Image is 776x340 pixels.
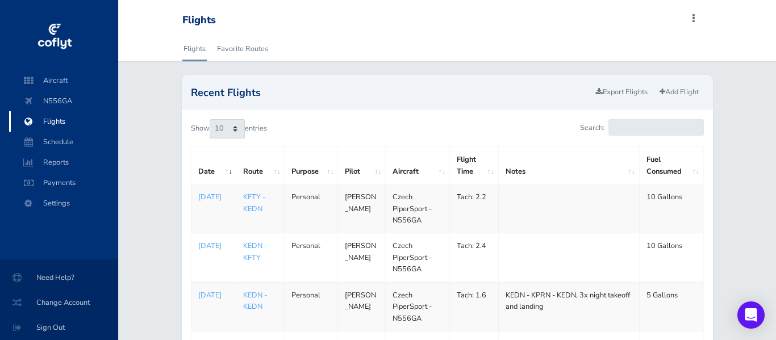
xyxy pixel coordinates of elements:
label: Show entries [191,119,267,138]
td: Czech PiperSport - N556GA [386,184,450,233]
td: [PERSON_NAME] [338,184,386,233]
span: N556GA [20,91,107,111]
th: Date: activate to sort column ascending [191,147,236,184]
th: Fuel Consumed: activate to sort column ascending [639,147,703,184]
input: Search: [608,119,704,136]
td: [PERSON_NAME] [338,233,386,282]
span: Flights [20,111,107,132]
span: Settings [20,193,107,213]
a: KFTY - KEDN [243,192,265,213]
td: Czech PiperSport - N556GA [386,282,450,331]
a: Flights [182,36,207,61]
td: Tach: 1.6 [449,282,498,331]
td: Tach: 2.2 [449,184,498,233]
a: Export Flights [591,84,653,100]
span: Aircraft [20,70,107,91]
span: Reports [20,152,107,173]
td: Personal [285,282,338,331]
td: Tach: 2.4 [449,233,498,282]
td: Czech PiperSport - N556GA [386,233,450,282]
select: Showentries [210,119,245,138]
h2: Recent Flights [191,87,591,98]
a: KEDN - KEDN [243,290,267,312]
th: Purpose: activate to sort column ascending [285,147,338,184]
td: 10 Gallons [639,233,703,282]
span: Change Account [14,292,105,313]
th: Aircraft: activate to sort column ascending [386,147,450,184]
th: Notes: activate to sort column ascending [498,147,639,184]
a: Favorite Routes [216,36,269,61]
th: Flight Time: activate to sort column ascending [449,147,498,184]
span: Need Help? [14,267,105,288]
div: Open Intercom Messenger [737,301,765,329]
a: Add Flight [654,84,704,100]
td: 5 Gallons [639,282,703,331]
th: Route: activate to sort column ascending [236,147,285,184]
a: KEDN - KFTY [243,241,267,262]
td: 10 Gallons [639,184,703,233]
a: [DATE] [198,289,230,301]
th: Pilot: activate to sort column ascending [338,147,386,184]
img: coflyt logo [36,20,73,54]
td: [PERSON_NAME] [338,282,386,331]
a: [DATE] [198,191,230,203]
span: Payments [20,173,107,193]
a: [DATE] [198,240,230,251]
td: Personal [285,184,338,233]
span: Sign Out [14,317,105,338]
div: Flights [182,14,216,27]
label: Search: [580,119,703,136]
span: Schedule [20,132,107,152]
td: KEDN - KPRN - KEDN, 3x night takeoff and landing [498,282,639,331]
td: Personal [285,233,338,282]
